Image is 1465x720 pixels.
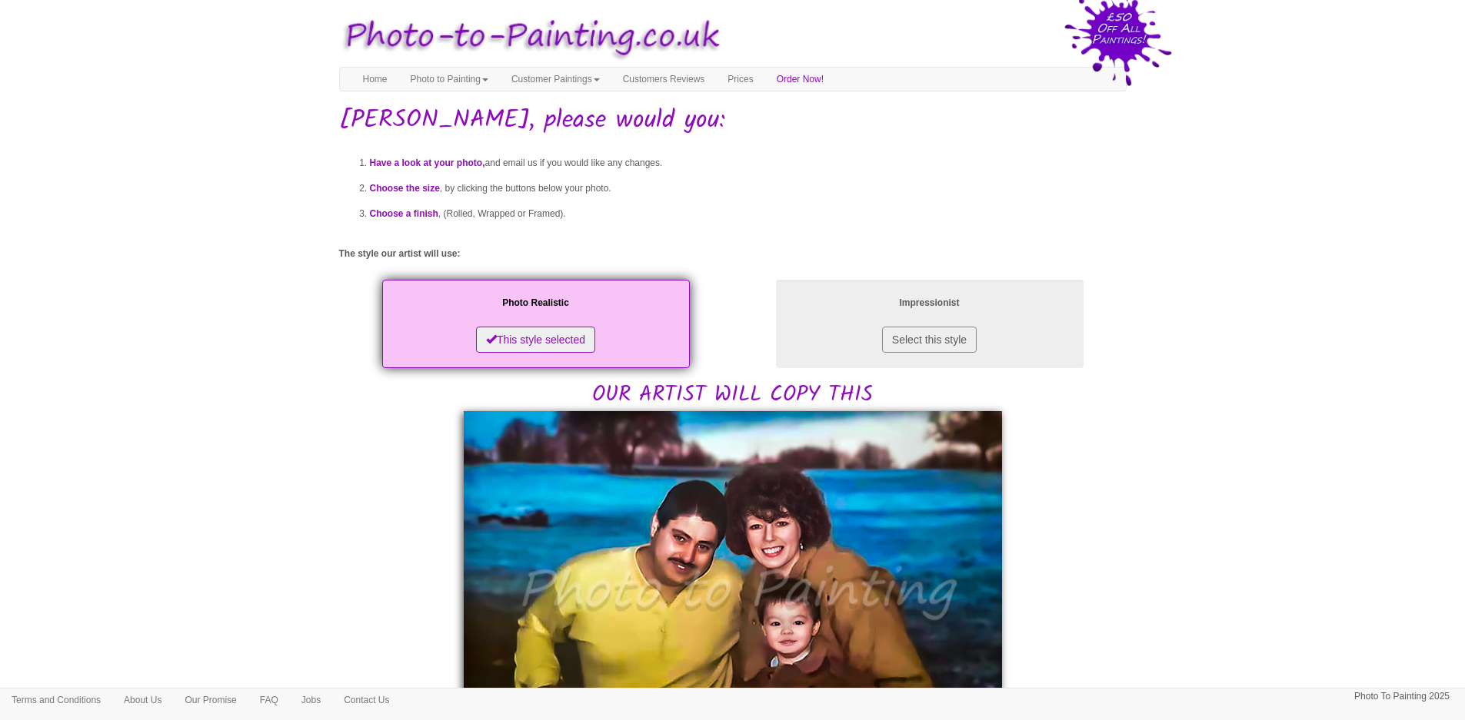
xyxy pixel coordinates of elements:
[290,688,332,712] a: Jobs
[339,247,461,260] label: The style our artist will use:
[331,8,725,67] img: Photo to Painting
[370,208,438,219] span: Choose a finish
[370,183,440,194] span: Choose the size
[791,295,1068,311] p: Impressionist
[370,201,1127,227] li: , (Rolled, Wrapped or Framed).
[476,327,595,353] button: This style selected
[332,688,401,712] a: Contact Us
[716,68,764,91] a: Prices
[112,688,173,712] a: About Us
[351,68,399,91] a: Home
[370,176,1127,201] li: , by clicking the buttons below your photo.
[1354,688,1450,705] p: Photo To Painting 2025
[248,688,290,712] a: FAQ
[882,327,977,353] button: Select this style
[339,107,1127,134] h1: [PERSON_NAME], please would you:
[370,158,485,168] span: Have a look at your photo,
[339,276,1127,407] h2: OUR ARTIST WILL COPY THIS
[173,688,248,712] a: Our Promise
[398,295,674,311] p: Photo Realistic
[399,68,500,91] a: Photo to Painting
[611,68,717,91] a: Customers Reviews
[500,68,611,91] a: Customer Paintings
[765,68,835,91] a: Order Now!
[370,151,1127,176] li: and email us if you would like any changes.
